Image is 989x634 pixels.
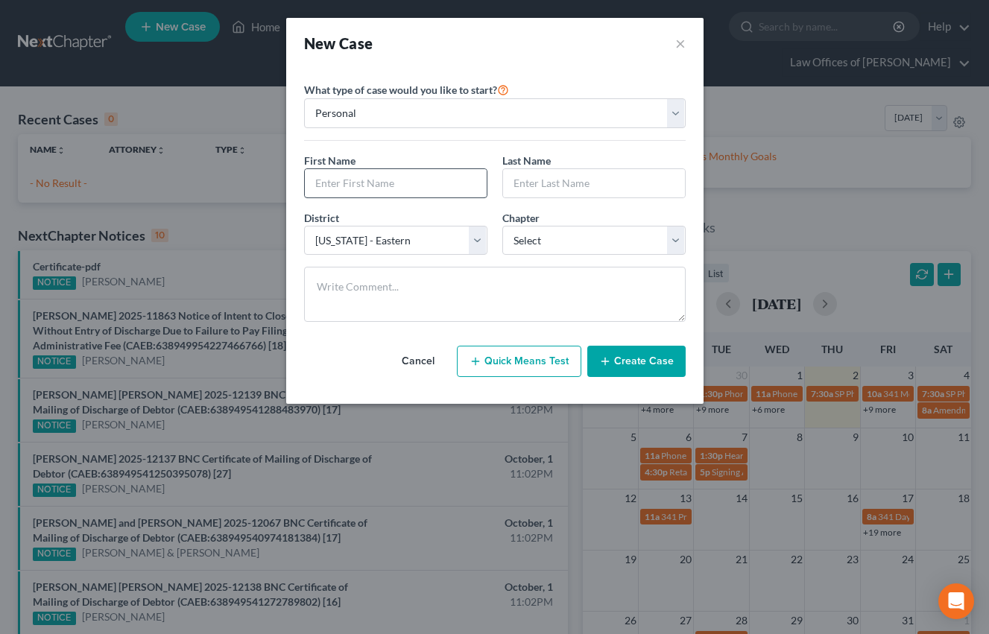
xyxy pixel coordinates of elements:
span: First Name [304,154,356,167]
span: District [304,212,339,224]
button: Quick Means Test [457,346,581,377]
input: Enter First Name [305,169,487,197]
input: Enter Last Name [503,169,685,197]
label: What type of case would you like to start? [304,80,509,98]
span: Chapter [502,212,540,224]
div: Open Intercom Messenger [938,583,974,619]
strong: New Case [304,34,373,52]
button: Cancel [385,346,451,376]
button: × [675,33,686,54]
span: Last Name [502,154,551,167]
button: Create Case [587,346,686,377]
